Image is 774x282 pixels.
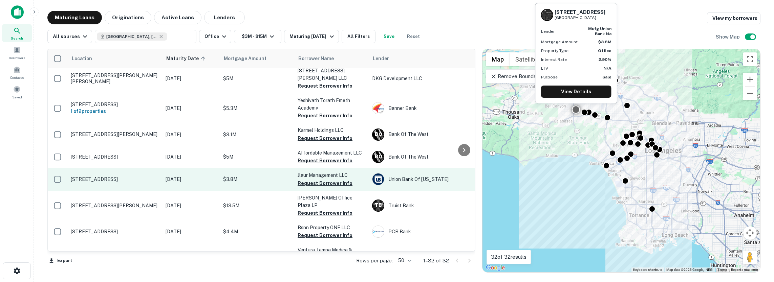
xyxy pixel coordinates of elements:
a: View Details [541,86,611,98]
button: Export [47,256,74,266]
div: PCB Bank [372,226,474,238]
p: B O [375,153,382,160]
p: [DATE] [166,228,216,235]
strong: $3.8M [598,40,611,44]
p: [STREET_ADDRESS][PERSON_NAME] [71,131,159,137]
span: Saved [12,94,22,100]
strong: Office [598,48,611,53]
p: [DATE] [166,131,216,138]
button: Request Borrower Info [298,82,352,90]
th: Location [67,49,162,68]
button: Zoom in [743,73,757,86]
p: [STREET_ADDRESS][PERSON_NAME] [71,203,159,209]
p: [DATE] [166,75,216,82]
p: $13.5M [223,202,291,209]
p: Rows per page: [356,257,393,265]
a: Terms [717,268,727,272]
button: Keyboard shortcuts [633,267,662,272]
button: Request Borrower Info [298,231,352,239]
div: Bank Of The West [372,151,474,163]
img: Google [484,263,507,272]
button: Request Borrower Info [298,209,352,217]
th: Lender [369,49,477,68]
p: $5M [223,153,291,161]
div: Maturing [DATE] [289,32,336,41]
div: Banner Bank [372,102,474,114]
span: Contacts [10,75,24,80]
th: Mortgage Amount [220,49,294,68]
p: $3.8M [223,175,291,183]
th: Borrower Name [294,49,369,68]
p: [GEOGRAPHIC_DATA] [555,15,605,21]
p: Affordable Management LLC [298,149,365,157]
button: $3M - $15M [234,30,281,43]
p: T B [375,202,382,209]
div: 50 [395,256,412,265]
div: Borrowers [2,44,32,62]
p: [STREET_ADDRESS] [71,101,159,108]
span: Location [71,54,92,63]
p: $5.3M [223,104,291,112]
p: Karmel Holdings LLC [298,126,365,134]
p: Ventura Tampa Medica & Dental LLC [298,246,365,261]
button: Request Borrower Info [298,157,352,165]
a: Saved [2,83,32,101]
span: Borrower Name [298,54,334,63]
button: Map camera controls [743,226,757,240]
h6: 1 of 2 properties [71,108,159,115]
p: Purpose [541,74,558,80]
p: Property Type [541,48,568,54]
a: Contacts [2,63,32,81]
p: 32 of 32 results [491,253,526,261]
p: [DATE] [166,175,216,183]
p: [DATE] [166,153,216,161]
p: DKG Development LLC [372,75,474,82]
img: picture [372,173,384,185]
iframe: Chat Widget [740,228,774,260]
strong: 2.90% [599,57,611,62]
button: Show satellite imagery [510,52,543,66]
p: $5M [223,75,291,82]
p: [STREET_ADDRESS][PERSON_NAME][PERSON_NAME] [71,72,159,85]
button: Lenders [204,11,245,24]
button: Active Loans [154,11,201,24]
button: Office [199,30,231,43]
p: Mortgage Amount [541,39,578,45]
a: Open this area in Google Maps (opens a new window) [484,263,507,272]
strong: Sale [602,75,611,79]
p: Bsnn Property ONE LLC [298,224,365,231]
p: [STREET_ADDRESS] [71,176,159,182]
p: [PERSON_NAME] Office Plaza LP [298,194,365,209]
p: Jlaur Management LLC [298,171,365,179]
p: [STREET_ADDRESS] [71,154,159,160]
h6: [STREET_ADDRESS] [555,9,605,15]
p: 1–32 of 32 [423,257,449,265]
button: Maturing [DATE] [284,30,339,43]
strong: N/A [603,66,611,71]
p: $3.1M [223,131,291,138]
button: All sources [47,30,92,43]
div: 0 0 [482,49,760,272]
span: [GEOGRAPHIC_DATA], [GEOGRAPHIC_DATA], [GEOGRAPHIC_DATA] [106,33,157,40]
span: Borrowers [9,55,25,61]
p: [STREET_ADDRESS][PERSON_NAME] LLC [298,67,365,82]
button: Maturing Loans [47,11,102,24]
p: LTV [541,65,548,71]
div: Truist Bank [372,199,474,212]
p: Remove Boundary [490,72,541,80]
button: Save your search to get updates of matches that match your search criteria. [378,30,400,43]
span: Search [11,36,23,41]
p: B O [375,131,382,138]
span: Maturity Date [166,54,208,63]
a: Search [2,24,32,42]
th: Maturity Date [162,49,220,68]
button: Request Borrower Info [298,179,352,187]
button: All Filters [342,30,375,43]
img: picture [372,102,384,114]
button: Request Borrower Info [298,134,352,142]
button: Zoom out [743,87,757,100]
button: Show street map [486,52,510,66]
